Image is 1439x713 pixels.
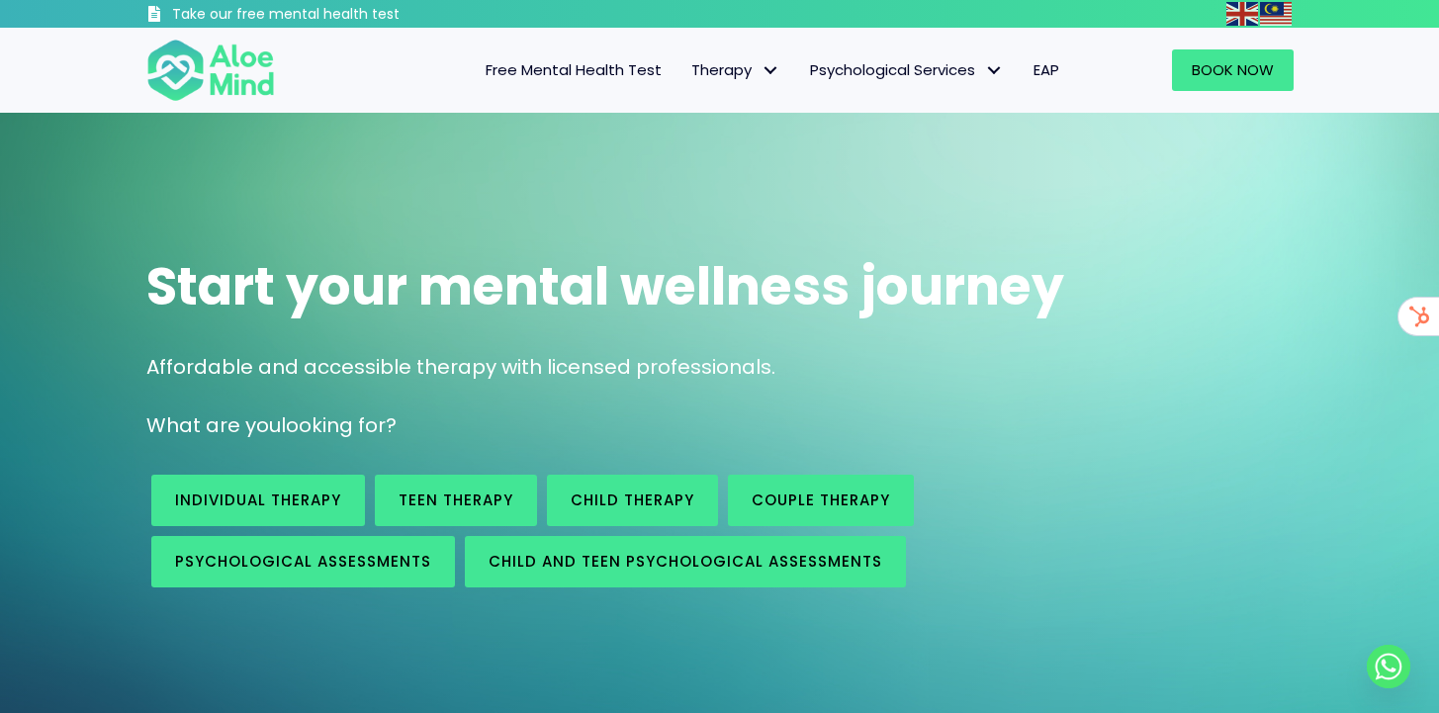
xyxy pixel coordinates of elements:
span: Book Now [1192,59,1274,80]
span: Psychological Services [810,59,1004,80]
h3: Take our free mental health test [172,5,505,25]
a: EAP [1019,49,1074,91]
span: Psychological Services: submenu [980,56,1009,85]
span: Child and Teen Psychological assessments [489,551,882,572]
span: looking for? [281,411,397,439]
span: EAP [1034,59,1059,80]
span: Start your mental wellness journey [146,250,1064,322]
a: Book Now [1172,49,1294,91]
span: Free Mental Health Test [486,59,662,80]
nav: Menu [301,49,1074,91]
span: What are you [146,411,281,439]
a: Free Mental Health Test [471,49,676,91]
a: Individual therapy [151,475,365,526]
span: Couple therapy [752,490,890,510]
a: Whatsapp [1367,645,1410,688]
span: Psychological assessments [175,551,431,572]
a: Psychological ServicesPsychological Services: submenu [795,49,1019,91]
span: Therapy: submenu [757,56,785,85]
a: English [1226,2,1260,25]
a: Couple therapy [728,475,914,526]
span: Child Therapy [571,490,694,510]
p: Affordable and accessible therapy with licensed professionals. [146,353,1294,382]
span: Individual therapy [175,490,341,510]
span: Therapy [691,59,780,80]
a: Malay [1260,2,1294,25]
img: ms [1260,2,1292,26]
a: Psychological assessments [151,536,455,587]
a: TherapyTherapy: submenu [676,49,795,91]
img: Aloe mind Logo [146,38,275,103]
a: Teen Therapy [375,475,537,526]
a: Take our free mental health test [146,5,505,28]
a: Child and Teen Psychological assessments [465,536,906,587]
a: Child Therapy [547,475,718,526]
img: en [1226,2,1258,26]
span: Teen Therapy [399,490,513,510]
